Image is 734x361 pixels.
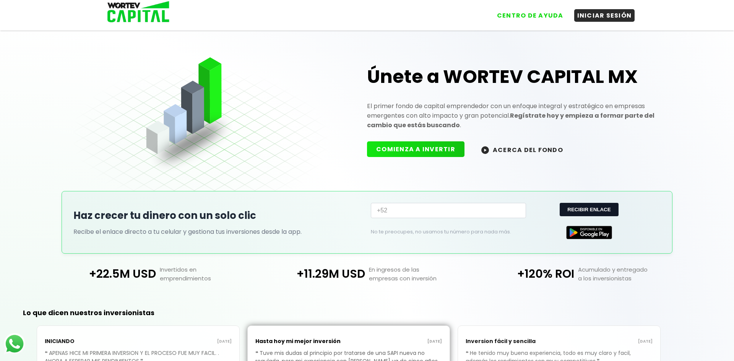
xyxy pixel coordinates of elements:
a: CENTRO DE AYUDA [486,3,567,22]
p: [DATE] [349,338,442,345]
p: Hasta hoy mi mejor inversión [255,333,349,349]
p: El primer fondo de capital emprendedor con un enfoque integral y estratégico en empresas emergent... [367,101,661,130]
p: +22.5M USD [53,265,156,283]
p: [DATE] [559,338,653,345]
p: No te preocupes, no usamos tu número para nada más. [371,228,514,235]
a: COMIENZA A INVERTIR [367,145,472,154]
img: logos_whatsapp-icon.242b2217.svg [4,333,25,355]
img: Google Play [566,226,612,239]
p: +11.29M USD [262,265,365,283]
p: INICIANDO [45,333,138,349]
button: COMIENZA A INVERTIR [367,141,464,157]
p: +120% ROI [472,265,575,283]
button: ACERCA DEL FONDO [472,141,572,158]
span: ❝ [466,349,470,357]
p: Inversion fácil y sencilla [466,333,559,349]
p: Recibe el enlace directo a tu celular y gestiona tus inversiones desde la app. [73,227,363,236]
h1: Únete a WORTEV CAPITAL MX [367,65,661,89]
a: INICIAR SESIÓN [567,3,635,22]
button: INICIAR SESIÓN [574,9,635,22]
p: Invertidos en emprendimientos [156,265,263,283]
button: RECIBIR ENLACE [560,203,618,216]
button: CENTRO DE AYUDA [494,9,567,22]
span: ❝ [45,349,49,357]
p: Acumulado y entregado a los inversionistas [574,265,681,283]
p: En ingresos de las empresas con inversión [365,265,472,283]
h2: Haz crecer tu dinero con un solo clic [73,208,363,223]
p: [DATE] [138,338,231,345]
strong: Regístrate hoy y empieza a formar parte del cambio que estás buscando [367,111,654,130]
img: wortev-capital-acerca-del-fondo [481,146,489,154]
span: ❝ [255,349,260,357]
